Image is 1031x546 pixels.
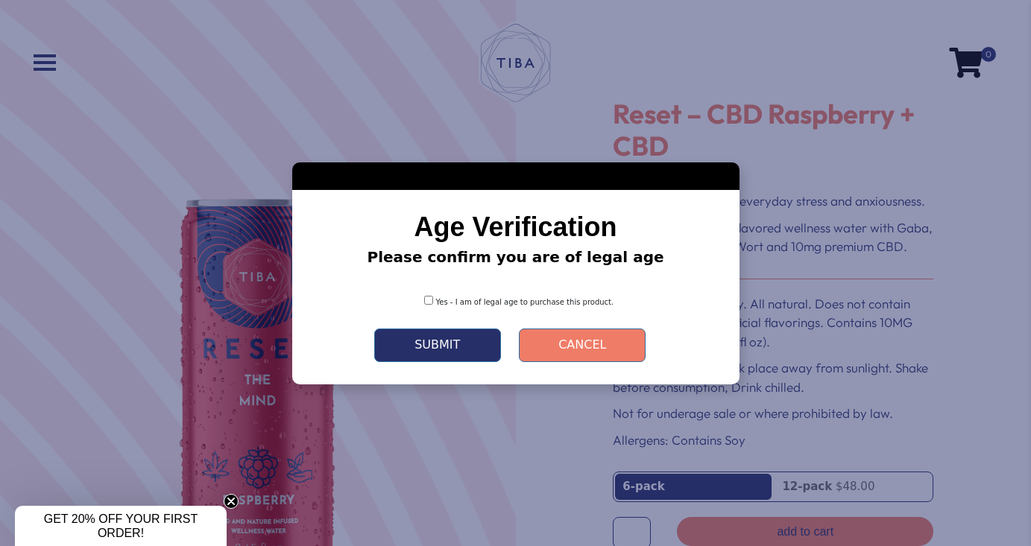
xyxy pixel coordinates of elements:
a: Cancel [508,328,657,362]
p: Please confirm you are of legal age [315,246,717,268]
h2: Age Verification [315,212,717,242]
button: Cancel [519,328,646,362]
button: Close teaser [224,494,239,509]
span: GET 20% OFF YOUR FIRST ORDER! [44,512,198,539]
div: GET 20% OFF YOUR FIRST ORDER!Close teaser [15,506,227,546]
button: Submit [374,328,501,362]
span: Yes - I am of legal age to purchase this product. [436,298,614,306]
